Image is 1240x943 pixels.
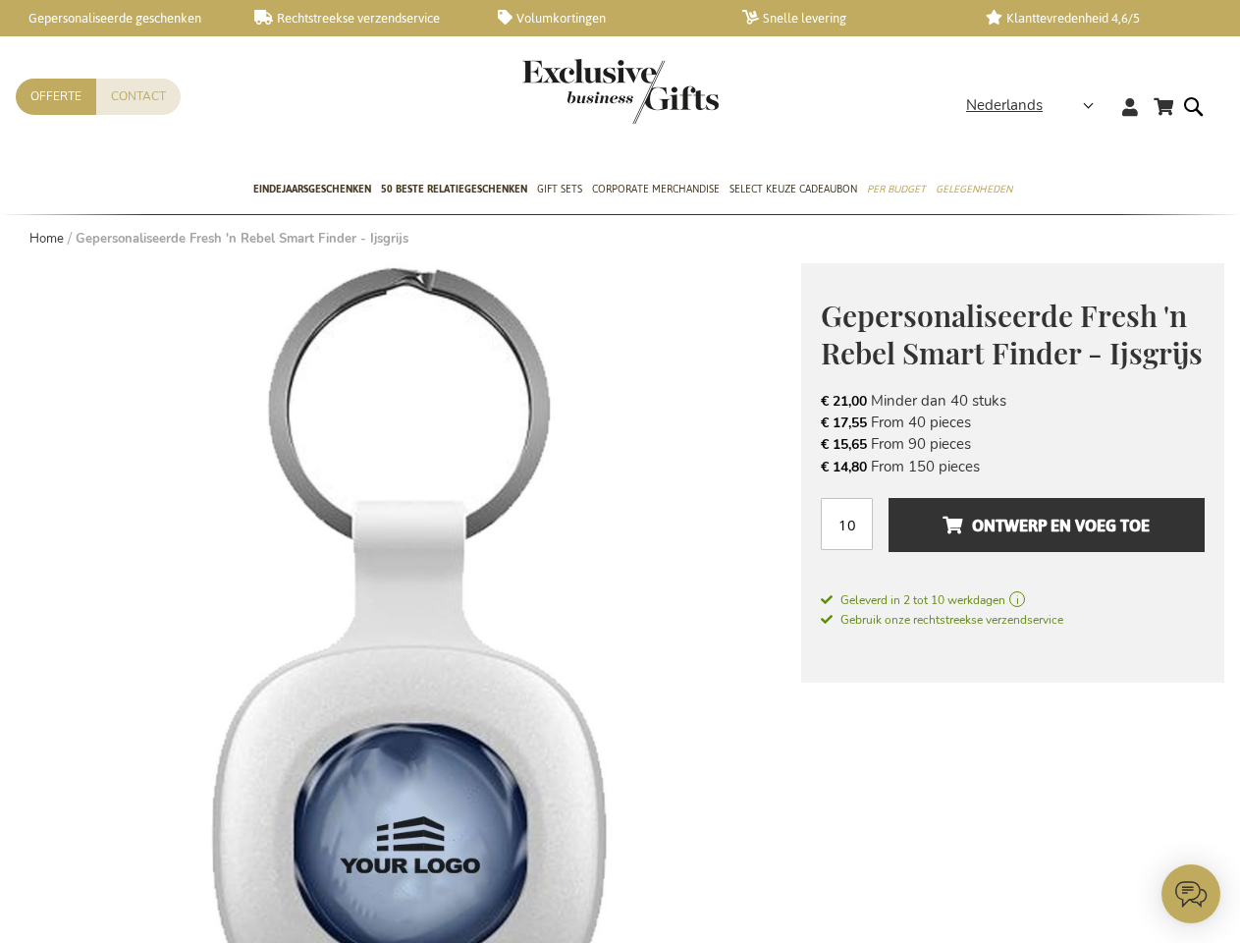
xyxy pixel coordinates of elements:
[821,392,867,411] span: € 21,00
[821,296,1203,373] span: Gepersonaliseerde Fresh 'n Rebel Smart Finder - Ijsgrijs
[821,591,1205,609] a: Geleverd in 2 tot 10 werkdagen
[821,612,1063,628] span: Gebruik onze rechtstreekse verzendservice
[821,456,1205,477] li: From 150 pieces
[76,230,408,248] strong: Gepersonaliseerde Fresh 'n Rebel Smart Finder - Ijsgrijs
[821,433,1205,455] li: From 90 pieces
[253,179,371,199] span: Eindejaarsgeschenken
[966,94,1043,117] span: Nederlands
[522,59,620,124] a: store logo
[498,10,711,27] a: Volumkortingen
[96,79,181,115] a: Contact
[10,10,223,27] a: Gepersonaliseerde geschenken
[1161,864,1220,923] iframe: belco-activator-frame
[742,10,955,27] a: Snelle levering
[729,179,857,199] span: Select Keuze Cadeaubon
[936,179,1012,199] span: Gelegenheden
[821,414,867,432] span: € 17,55
[381,179,527,199] span: 50 beste relatiegeschenken
[537,179,582,199] span: Gift Sets
[821,609,1063,629] a: Gebruik onze rechtstreekse verzendservice
[821,412,1205,433] li: From 40 pieces
[821,435,867,454] span: € 15,65
[29,230,64,248] a: Home
[592,179,720,199] span: Corporate Merchandise
[966,94,1106,117] div: Nederlands
[254,10,467,27] a: Rechtstreekse verzendservice
[821,390,1205,412] li: Minder dan 40 stuks
[867,179,926,199] span: Per Budget
[943,510,1150,541] span: Ontwerp en voeg toe
[889,498,1205,552] button: Ontwerp en voeg toe
[821,498,873,550] input: Aantal
[522,59,719,124] img: Exclusive Business gifts logo
[16,79,96,115] a: Offerte
[986,10,1199,27] a: Klanttevredenheid 4,6/5
[821,458,867,476] span: € 14,80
